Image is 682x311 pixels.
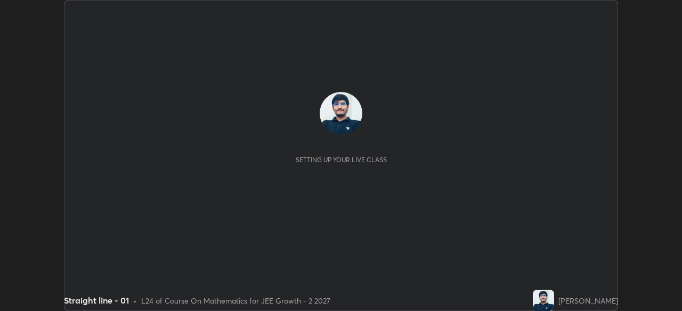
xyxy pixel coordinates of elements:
div: L24 of Course On Mathematics for JEE Growth - 2 2027 [141,295,330,306]
img: ea62045dcba94a269b5809ccd5d93662.jpg [533,290,554,311]
div: • [133,295,137,306]
div: Setting up your live class [296,156,387,164]
div: Straight line - 01 [64,294,129,307]
div: [PERSON_NAME] [558,295,618,306]
img: ea62045dcba94a269b5809ccd5d93662.jpg [320,92,362,135]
